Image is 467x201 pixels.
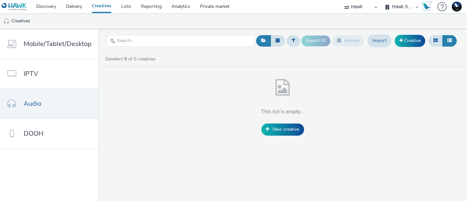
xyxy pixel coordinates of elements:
a: Deselect of 0 creatives [105,56,158,62]
span: Audio [24,99,41,108]
a: Creative [395,35,425,47]
span: New creative [273,126,300,132]
button: Grid [429,35,443,46]
button: Export ID [301,35,330,46]
input: Search... [107,35,255,47]
span: Mobile/Tablet/Desktop [24,39,92,49]
a: Import [367,34,391,47]
span: IPTV [24,69,38,78]
span: DOOH [24,129,43,138]
img: undefined Logo [2,3,27,11]
img: audio [3,18,10,25]
button: Table [442,35,457,46]
img: Support Hawk [452,2,462,11]
strong: 0 [124,56,127,62]
h4: This list is empty... [261,108,304,116]
button: Archive [332,35,364,46]
a: New creative [261,123,304,135]
a: Hawk Academy [422,1,434,12]
img: Hawk Academy [422,1,432,12]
